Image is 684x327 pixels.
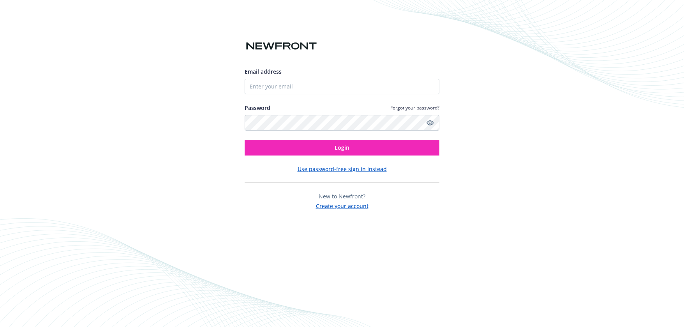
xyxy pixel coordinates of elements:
[245,115,439,131] input: Enter your password
[245,68,282,75] span: Email address
[245,39,318,53] img: Newfront logo
[316,200,368,210] button: Create your account
[335,144,349,151] span: Login
[319,193,365,200] span: New to Newfront?
[245,104,270,112] label: Password
[245,140,439,156] button: Login
[245,79,439,94] input: Enter your email
[390,104,439,111] a: Forgot your password?
[298,165,387,173] button: Use password-free sign in instead
[425,118,435,127] a: Show password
